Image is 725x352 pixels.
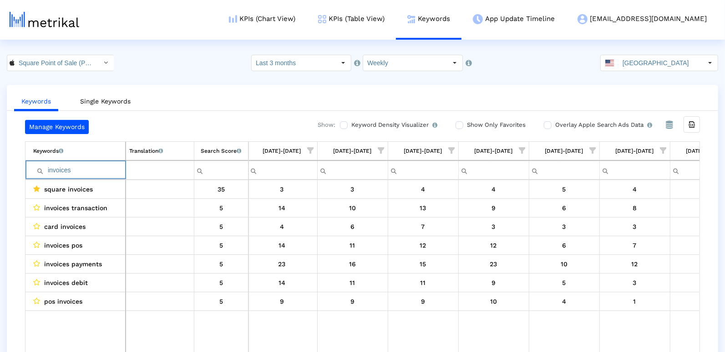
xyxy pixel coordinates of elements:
span: invoices transaction [44,202,107,214]
span: card invoices [44,221,86,233]
td: Filter cell [388,160,458,179]
div: 6/28/25 [250,202,314,214]
div: Keywords [33,145,63,157]
div: 7/26/25 [532,183,596,195]
span: Show filter options for column '07/27/25-08/02/25' [660,147,667,154]
div: 7/26/25 [532,277,596,289]
img: kpi-chart-menu-icon.png [229,15,237,23]
label: Show Only Favorites [465,120,526,130]
div: 6/28/25 [250,221,314,233]
div: 5 [198,239,245,251]
div: 5 [198,277,245,289]
div: 7/12/25 [391,258,455,270]
input: Filter cell [247,162,317,177]
a: Manage Keywords [25,120,89,134]
div: 6/28/25 [250,239,314,251]
td: Column 07/06/25-07/12/25 [388,142,458,160]
div: Select [447,55,462,71]
span: invoices pos [44,239,82,251]
div: [DATE]-[DATE] [334,145,372,157]
div: 7/26/25 [532,239,596,251]
div: [DATE]-[DATE] [545,145,583,157]
label: Overlay Apple Search Ads Data [553,120,652,130]
span: square invoices [44,183,93,195]
td: Column Keyword [25,142,126,160]
td: Column 06/29/25-07/05/25 [317,142,388,160]
td: Column Translation [126,142,194,160]
div: 7/5/25 [321,183,385,195]
div: 6/28/25 [250,258,314,270]
div: 8/2/25 [603,295,667,307]
div: Select [335,55,351,71]
input: Filter cell [529,162,599,177]
div: 8/2/25 [603,202,667,214]
input: Filter cell [388,162,458,177]
div: [DATE]-[DATE] [616,145,654,157]
a: Single Keywords [73,93,138,110]
div: 7/5/25 [321,295,385,307]
td: Column Search Score [194,142,248,160]
td: Column 07/20/25-07/26/25 [529,142,599,160]
img: kpi-table-menu-icon.png [318,15,326,23]
div: 8/2/25 [603,277,667,289]
div: 7/12/25 [391,221,455,233]
div: 7/26/25 [532,202,596,214]
td: Filter cell [529,160,599,179]
td: Filter cell [25,160,126,180]
div: 7/19/25 [462,202,526,214]
div: 7/12/25 [391,295,455,307]
div: Select [98,55,114,71]
div: Search Score [201,145,241,157]
td: Column 07/27/25-08/02/25 [599,142,670,160]
span: Show filter options for column '07/13/25-07/19/25' [519,147,526,154]
input: Filter cell [318,162,388,177]
div: 7/19/25 [462,221,526,233]
div: 6/28/25 [250,277,314,289]
div: 7/19/25 [462,277,526,289]
div: [DATE]-[DATE] [404,145,442,157]
span: invoices debit [44,277,88,289]
div: Show: [309,120,335,134]
div: Select [702,55,718,71]
a: Keywords [14,93,58,111]
div: 35 [198,183,245,195]
div: 7/26/25 [532,295,596,307]
input: Filter cell [126,163,194,178]
input: Filter cell [600,162,670,177]
div: 7/26/25 [532,221,596,233]
label: Keyword Density Visualizer [349,120,437,130]
div: Translation [129,145,163,157]
div: 5 [198,295,245,307]
div: Export all data [684,116,700,133]
div: 7/5/25 [321,277,385,289]
div: 5 [198,221,245,233]
img: my-account-menu-icon.png [578,14,588,24]
div: 5 [198,258,245,270]
div: 7/26/25 [532,258,596,270]
td: Filter cell [126,160,194,180]
div: 7/19/25 [462,295,526,307]
td: Filter cell [194,160,248,180]
div: [DATE]-[DATE] [263,145,301,157]
span: invoices payments [44,258,102,270]
input: Filter cell [33,163,125,178]
div: 8/2/25 [603,183,667,195]
div: [DATE]-[DATE] [686,145,725,157]
div: 7/19/25 [462,183,526,195]
div: 8/2/25 [603,221,667,233]
div: 7/12/25 [391,183,455,195]
div: [DATE]-[DATE] [475,145,513,157]
div: 7/5/25 [321,258,385,270]
span: Show filter options for column '07/06/25-07/12/25' [449,147,455,154]
div: 7/5/25 [321,221,385,233]
div: 7/5/25 [321,202,385,214]
div: 7/12/25 [391,277,455,289]
div: 7/5/25 [321,239,385,251]
div: 7/19/25 [462,239,526,251]
img: keywords.png [407,15,416,23]
div: 8/2/25 [603,258,667,270]
td: Filter cell [458,160,529,179]
span: Show filter options for column '07/20/25-07/26/25' [590,147,596,154]
span: pos invoices [44,295,82,307]
td: Filter cell [599,160,670,179]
